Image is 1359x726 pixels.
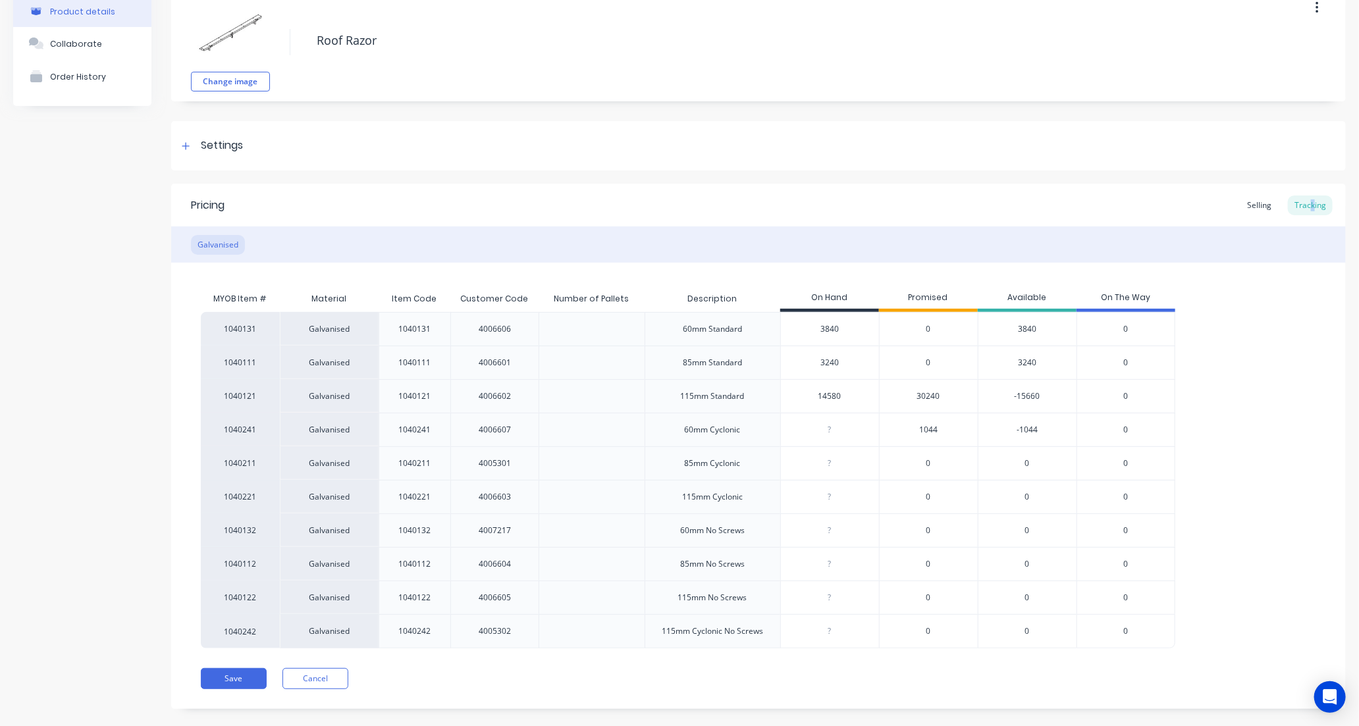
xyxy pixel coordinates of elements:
[926,592,931,604] span: 0
[280,413,379,446] div: Galvanised
[280,581,379,614] div: Galvanised
[678,592,747,604] div: 115mm No Screws
[1123,558,1128,570] span: 0
[479,323,511,335] div: 4006606
[398,323,431,335] div: 1040131
[310,25,1218,56] textarea: Roof Razor
[479,424,511,436] div: 4006607
[683,323,742,335] div: 60mm Standard
[781,514,879,547] div: ?
[479,457,511,469] div: 4005301
[1123,323,1128,335] span: 0
[683,357,742,369] div: 85mm Standard
[381,282,447,315] div: Item Code
[780,286,879,312] div: On Hand
[681,390,745,402] div: 115mm Standard
[398,592,431,604] div: 1040122
[280,513,379,547] div: Galvanised
[50,72,106,82] div: Order History
[398,558,431,570] div: 1040112
[781,447,879,480] div: ?
[1123,424,1128,436] span: 0
[280,446,379,480] div: Galvanised
[280,480,379,513] div: Galvanised
[879,286,978,312] div: Promised
[682,491,743,503] div: 115mm Cyclonic
[781,313,879,346] div: 3840
[479,525,511,536] div: 4007217
[201,513,280,547] div: 1040132
[191,235,245,255] div: Galvanised
[282,668,348,689] button: Cancel
[201,413,280,446] div: 1040241
[1077,286,1175,312] div: On The Way
[280,547,379,581] div: Galvanised
[919,424,938,436] span: 1044
[191,72,270,91] button: Change image
[978,513,1077,547] div: 0
[201,379,280,413] div: 1040121
[978,547,1077,581] div: 0
[479,491,511,503] div: 4006603
[917,390,940,402] span: 30240
[280,379,379,413] div: Galvanised
[543,282,639,315] div: Number of Pallets
[201,480,280,513] div: 1040221
[926,558,931,570] span: 0
[398,457,431,469] div: 1040211
[50,39,102,49] div: Collaborate
[781,548,879,581] div: ?
[201,446,280,480] div: 1040211
[201,286,280,312] div: MYOB Item #
[201,614,280,648] div: 1040242
[680,525,745,536] div: 60mm No Screws
[978,581,1077,614] div: 0
[1123,357,1128,369] span: 0
[781,413,879,446] div: ?
[1123,592,1128,604] span: 0
[926,525,931,536] span: 0
[13,27,151,60] button: Collaborate
[450,282,539,315] div: Customer Code
[479,390,511,402] div: 4006602
[13,60,151,93] button: Order History
[978,614,1077,648] div: 0
[1123,525,1128,536] span: 0
[1123,491,1128,503] span: 0
[978,413,1077,446] div: -1044
[978,480,1077,513] div: 0
[1123,457,1128,469] span: 0
[685,424,741,436] div: 60mm Cyclonic
[978,379,1077,413] div: -15660
[978,312,1077,346] div: 3840
[201,668,267,689] button: Save
[201,346,280,379] div: 1040111
[781,581,879,614] div: ?
[1123,390,1128,402] span: 0
[781,480,879,513] div: ?
[479,558,511,570] div: 4006604
[398,357,431,369] div: 1040111
[978,346,1077,379] div: 3240
[926,357,931,369] span: 0
[479,625,511,637] div: 4005302
[398,424,431,436] div: 1040241
[1314,681,1346,713] div: Open Intercom Messenger
[280,346,379,379] div: Galvanised
[398,625,431,637] div: 1040242
[50,7,115,16] div: Product details
[398,390,431,402] div: 1040121
[926,457,931,469] span: 0
[926,625,931,637] span: 0
[781,615,879,648] div: ?
[479,357,511,369] div: 4006601
[685,457,741,469] div: 85mm Cyclonic
[926,491,931,503] span: 0
[680,558,745,570] div: 85mm No Screws
[191,197,225,213] div: Pricing
[398,525,431,536] div: 1040132
[978,446,1077,480] div: 0
[677,282,747,315] div: Description
[201,547,280,581] div: 1040112
[201,581,280,614] div: 1040122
